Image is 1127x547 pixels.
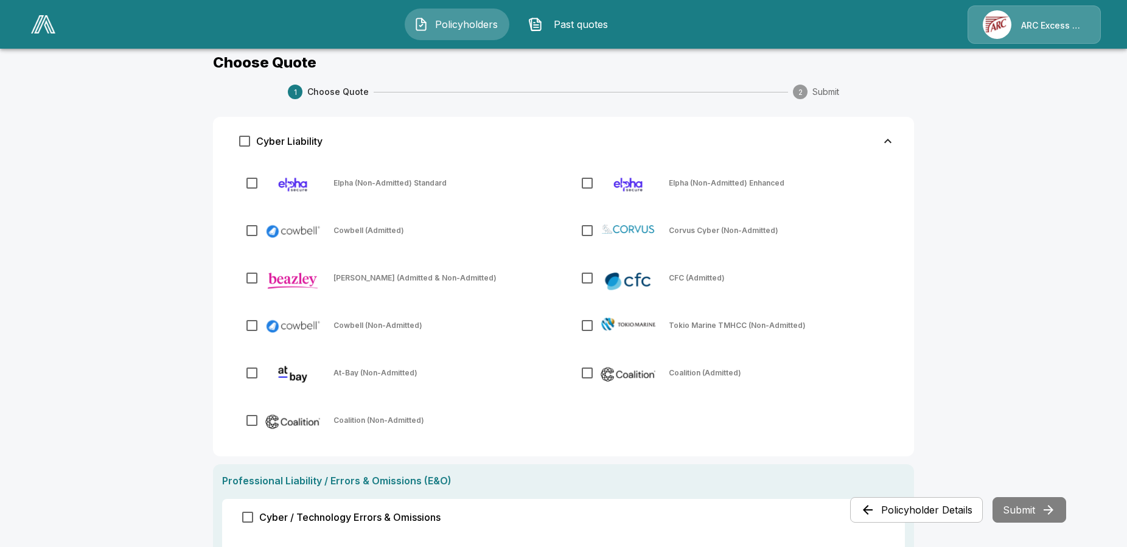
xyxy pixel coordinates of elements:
div: At-Bay (Non-Admitted)At-Bay (Non-Admitted) [231,352,560,394]
p: Choose Quote [213,55,914,70]
img: Policyholders Icon [414,17,428,32]
img: Past quotes Icon [528,17,543,32]
text: 2 [798,88,802,97]
span: Choose Quote [307,86,369,98]
div: Beazley (Admitted & Non-Admitted)[PERSON_NAME] (Admitted & Non-Admitted) [231,257,560,299]
img: Cowbell (Non-Admitted) [265,317,321,336]
div: Coalition (Admitted)Coalition (Admitted) [567,352,896,394]
p: Tokio Marine TMHCC (Non-Admitted) [669,322,806,329]
div: CFC (Admitted)CFC (Admitted) [567,257,896,299]
img: Elpha (Non-Admitted) Standard [265,175,321,195]
div: Tokio Marine TMHCC (Non-Admitted)Tokio Marine TMHCC (Non-Admitted) [567,305,896,346]
button: Policyholder Details [850,497,983,523]
span: Cyber / Technology Errors & Omissions [259,512,441,522]
p: [PERSON_NAME] (Admitted & Non-Admitted) [333,274,497,282]
p: Corvus Cyber (Non-Admitted) [669,227,778,234]
span: Policyholders [433,17,500,32]
img: Cowbell (Admitted) [265,222,321,241]
p: Coalition (Admitted) [669,369,741,377]
div: Cowbell (Non-Admitted)Cowbell (Non-Admitted) [231,305,560,346]
img: At-Bay (Non-Admitted) [265,364,321,385]
div: Coalition (Non-Admitted)Coalition (Non-Admitted) [231,400,560,441]
div: Corvus Cyber (Non-Admitted)Corvus Cyber (Non-Admitted) [567,210,896,251]
span: Cyber Liability [256,136,323,146]
span: Past quotes [548,17,615,32]
p: Cowbell (Non-Admitted) [333,322,422,329]
img: Elpha (Non-Admitted) Enhanced [600,175,657,195]
a: Agency IconARC Excess & Surplus [968,5,1101,44]
img: Coalition (Non-Admitted) [265,412,321,431]
button: Policyholders IconPolicyholders [405,9,509,40]
img: Coalition (Admitted) [600,364,657,383]
p: ARC Excess & Surplus [1021,19,1086,32]
img: Tokio Marine TMHCC (Non-Admitted) [600,317,657,332]
img: AA Logo [31,15,55,33]
button: Past quotes IconPast quotes [519,9,624,40]
p: At-Bay (Non-Admitted) [333,369,417,377]
div: Elpha (Non-Admitted) StandardElpha (Non-Admitted) Standard [231,162,560,204]
p: Elpha (Non-Admitted) Standard [333,179,447,187]
img: CFC (Admitted) [600,270,657,292]
div: Cyber / Technology Errors & Omissions [225,502,902,532]
div: Cyber Liability [222,126,905,156]
span: Submit [812,86,839,98]
div: Cowbell (Admitted)Cowbell (Admitted) [231,210,560,251]
p: Elpha (Non-Admitted) Enhanced [669,179,784,187]
img: Beazley (Admitted & Non-Admitted) [265,270,321,291]
p: CFC (Admitted) [669,274,725,282]
text: 1 [294,88,297,97]
img: Corvus Cyber (Non-Admitted) [600,222,657,235]
img: Agency Icon [983,10,1011,39]
p: Coalition (Non-Admitted) [333,417,424,424]
p: Cowbell (Admitted) [333,227,404,234]
div: Elpha (Non-Admitted) EnhancedElpha (Non-Admitted) Enhanced [567,162,896,204]
h6: Professional Liability / Errors & Omissions (E&O) [222,473,905,489]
